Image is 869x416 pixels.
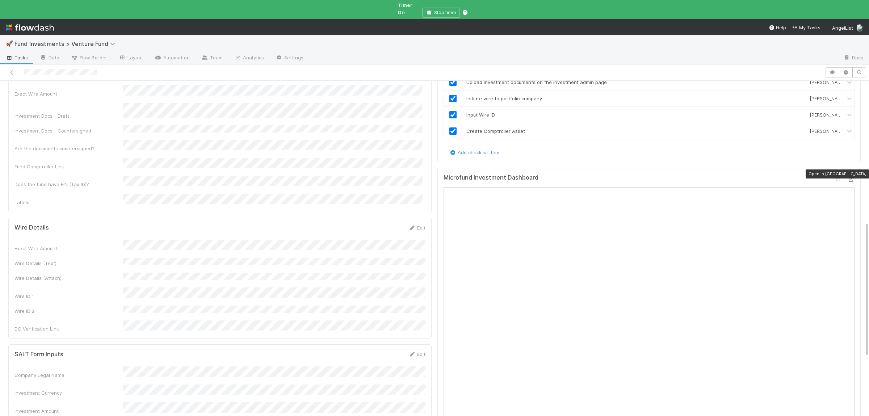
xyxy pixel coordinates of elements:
[408,225,425,231] a: Edit
[14,325,123,332] div: DC Verification Link
[14,371,123,379] div: Company Legal Name
[466,79,607,85] span: Upload investment documents on the investment admin page
[14,163,123,170] div: Fund Comptroller Link
[832,25,853,31] span: AngelList
[65,52,113,64] a: Flow Builder
[14,260,123,267] div: Wire Details (Text)
[810,112,845,118] span: [PERSON_NAME]
[803,79,809,85] img: avatar_55b415e2-df6a-4422-95b4-4512075a58f2.png
[14,293,123,300] div: Wire ID 1
[769,24,786,31] div: Help
[34,52,65,64] a: Data
[14,181,123,188] div: Does the fund have EIN (Tax ID)?
[810,96,845,101] span: [PERSON_NAME]
[398,1,419,16] span: Timer On
[6,21,54,34] img: logo-inverted-e16ddd16eac7371096b0.svg
[196,52,228,64] a: Team
[228,52,270,64] a: Analytics
[14,112,123,119] div: Investment Docs - Draft
[14,407,123,415] div: Investment Amount
[837,52,869,64] a: Docs
[422,8,460,18] button: Stop timer
[810,80,845,85] span: [PERSON_NAME]
[14,40,119,47] span: Fund Investments > Venture Fund
[6,54,28,61] span: Tasks
[113,52,149,64] a: Layout
[792,25,820,30] span: My Tasks
[810,129,845,134] span: [PERSON_NAME]
[444,174,538,181] h5: Microfund Investment Dashboard
[14,307,123,315] div: Wire ID 2
[466,112,495,118] span: Input Wire ID
[466,96,542,101] span: Initiate wire to portfolio company
[270,52,309,64] a: Settings
[14,90,123,97] div: Exact Wire Amount
[803,128,809,134] img: avatar_55b415e2-df6a-4422-95b4-4512075a58f2.png
[449,150,499,155] a: Add checklist item
[149,52,196,64] a: Automation
[14,199,123,206] div: Labels
[14,224,49,231] h5: Wire Details
[14,351,63,358] h5: SALT Form Inputs
[14,145,123,152] div: Are the documents countersigned?
[792,24,820,31] a: My Tasks
[803,96,809,101] img: avatar_55b415e2-df6a-4422-95b4-4512075a58f2.png
[14,389,123,396] div: Investment Currency
[398,2,412,15] span: Timer On
[14,245,123,252] div: Exact Wire Amount
[466,128,525,134] span: Create Comptroller Asset
[71,54,107,61] span: Flow Builder
[803,112,809,118] img: avatar_55b415e2-df6a-4422-95b4-4512075a58f2.png
[6,41,13,47] span: 🚀
[856,24,863,31] img: avatar_55b415e2-df6a-4422-95b4-4512075a58f2.png
[408,351,425,357] a: Edit
[14,274,123,282] div: Wire Details (Attach)
[14,127,123,134] div: Investment Docs - Countersigned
